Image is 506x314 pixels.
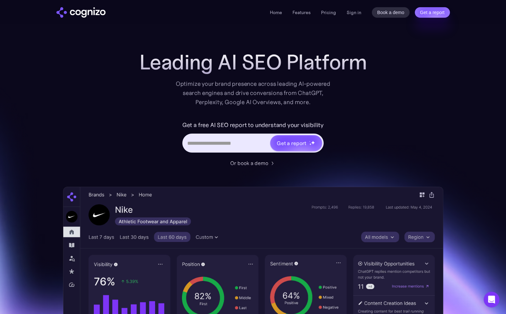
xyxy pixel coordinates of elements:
[230,159,268,167] div: Or book a demo
[484,292,499,307] div: Open Intercom Messenger
[415,7,450,18] a: Get a report
[270,9,282,15] a: Home
[56,7,106,18] img: cognizo logo
[139,50,367,74] h1: Leading AI SEO Platform
[182,120,324,156] form: Hero URL Input Form
[372,7,410,18] a: Book a demo
[172,79,334,107] div: Optimize your brand presence across leading AI-powered search engines and drive conversions from ...
[270,135,323,152] a: Get a reportstarstarstar
[309,143,312,145] img: star
[347,9,361,16] a: Sign in
[277,139,306,147] div: Get a report
[309,141,310,142] img: star
[321,9,336,15] a: Pricing
[230,159,276,167] a: Or book a demo
[311,140,315,145] img: star
[182,120,324,130] label: Get a free AI SEO report to understand your visibility
[56,7,106,18] a: home
[293,9,311,15] a: Features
